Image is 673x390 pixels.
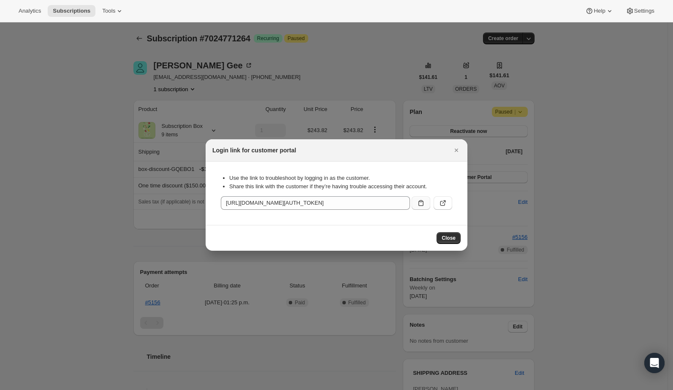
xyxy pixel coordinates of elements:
[644,353,665,373] div: Open Intercom Messenger
[229,174,452,182] li: Use the link to troubleshoot by logging in as the customer.
[19,8,41,14] span: Analytics
[437,232,461,244] button: Close
[53,8,90,14] span: Subscriptions
[580,5,619,17] button: Help
[450,144,462,156] button: Close
[634,8,654,14] span: Settings
[442,235,456,241] span: Close
[102,8,115,14] span: Tools
[14,5,46,17] button: Analytics
[229,182,452,191] li: Share this link with the customer if they’re having trouble accessing their account.
[48,5,95,17] button: Subscriptions
[212,146,296,154] h2: Login link for customer portal
[594,8,605,14] span: Help
[621,5,659,17] button: Settings
[97,5,129,17] button: Tools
